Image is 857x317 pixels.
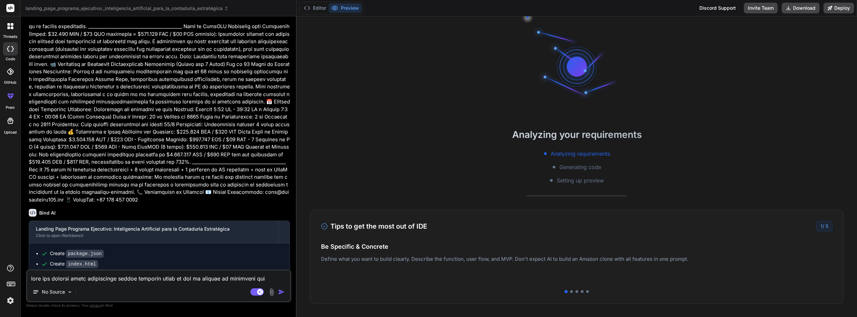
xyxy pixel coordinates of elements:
[66,260,98,268] code: index.html
[25,5,229,12] span: landing_page_programa_ejecutivo:_inteligencia_artificial_para_la_contaduría_estratégica
[278,289,285,295] img: icon
[66,250,104,258] code: package.json
[42,289,65,295] p: No Source
[557,176,604,184] span: Setting up preview
[50,250,104,257] div: Create
[297,128,857,142] h2: Analyzing your requirements
[321,221,427,231] h3: Tips to get the most out of IDE
[816,221,833,231] div: /
[4,130,17,135] label: Upload
[268,288,276,296] img: attachment
[5,295,16,306] img: settings
[29,221,279,243] button: Landing Page Programa Ejecutivo: Inteligencia Artificial para la Contaduría EstratégicaClick to o...
[559,163,601,171] span: Generating code
[695,3,740,13] div: Discord Support
[826,223,828,229] span: 5
[329,3,362,13] button: Preview
[551,150,610,158] span: Analyzing requirements
[6,56,15,62] label: code
[3,34,17,39] label: threads
[4,80,16,85] label: GitHub
[50,260,98,267] div: Create
[36,226,272,232] div: Landing Page Programa Ejecutivo: Inteligencia Artificial para la Contaduría Estratégica
[67,289,73,295] img: Pick Models
[36,233,272,238] div: Click to open Workbench
[782,3,820,13] button: Download
[321,242,833,251] h4: Be Specific & Concrete
[821,223,823,229] span: 1
[90,303,102,307] span: privacy
[824,3,854,13] button: Deploy
[301,3,329,13] button: Editor
[26,302,291,309] p: Always double-check its answers. Your in Bind
[6,105,15,110] label: prem
[39,210,56,216] h6: Bind AI
[744,3,778,13] button: Invite Team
